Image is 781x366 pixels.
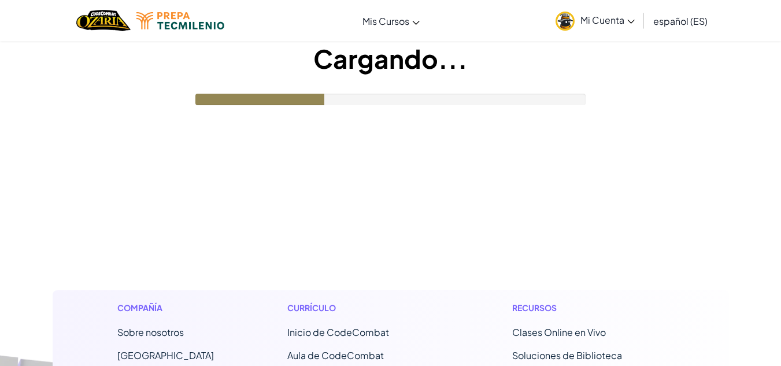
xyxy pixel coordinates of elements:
[76,9,130,32] img: Home
[117,302,214,314] h1: Compañía
[362,15,409,27] span: Mis Cursos
[512,326,606,338] a: Clases Online en Vivo
[287,326,389,338] span: Inicio de CodeCombat
[647,5,713,36] a: español (ES)
[287,302,439,314] h1: Currículo
[136,12,224,29] img: Tecmilenio logo
[357,5,425,36] a: Mis Cursos
[117,349,214,361] a: [GEOGRAPHIC_DATA]
[580,14,635,26] span: Mi Cuenta
[556,12,575,31] img: avatar
[550,2,641,39] a: Mi Cuenta
[117,326,184,338] a: Sobre nosotros
[287,349,384,361] a: Aula de CodeCombat
[512,349,622,361] a: Soluciones de Biblioteca
[653,15,708,27] span: español (ES)
[512,302,664,314] h1: Recursos
[76,9,130,32] a: Ozaria by CodeCombat logo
